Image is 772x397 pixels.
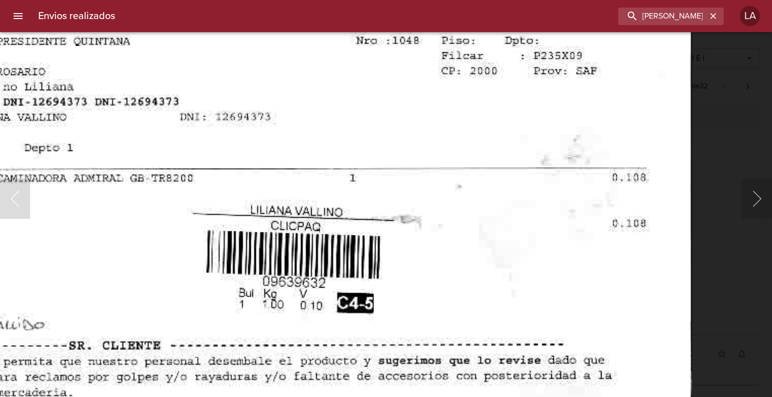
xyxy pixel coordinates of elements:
[618,8,707,25] input: buscar
[740,6,760,26] div: Abrir información de usuario
[740,6,760,26] div: LA
[6,4,30,28] button: menu
[742,179,772,219] button: Siguiente
[38,8,115,24] h6: Envios realizados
